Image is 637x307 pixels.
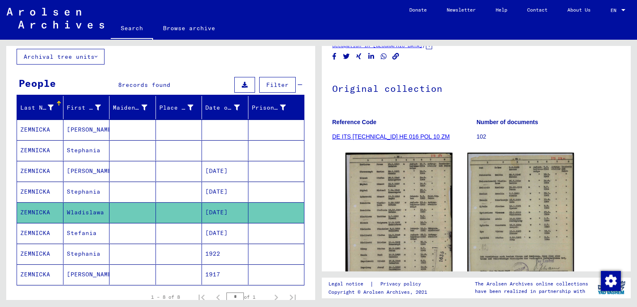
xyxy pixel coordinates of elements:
div: Prisoner # [252,103,286,112]
mat-header-cell: Maiden Name [109,96,156,119]
img: 001.jpg [345,153,452,301]
div: First Name [67,103,101,112]
b: Number of documents [477,119,538,125]
a: Legal notice [328,280,370,288]
button: Archival tree units [17,49,105,65]
mat-cell: ZEMNICKA [17,182,63,202]
mat-cell: 1917 [202,264,248,285]
mat-cell: [DATE] [202,223,248,243]
button: Copy link [391,51,400,62]
mat-header-cell: Prisoner # [248,96,304,119]
mat-cell: Wladislawa [63,202,110,223]
span: 8 [118,81,122,89]
mat-cell: 1922 [202,244,248,264]
span: records found [122,81,170,89]
button: Share on Twitter [342,51,351,62]
div: Place of Birth [159,101,204,114]
button: First page [193,289,210,305]
button: Share on Facebook [330,51,339,62]
a: Browse archive [153,18,225,38]
button: Share on LinkedIn [367,51,376,62]
mat-cell: Stefania [63,223,110,243]
div: | [328,280,431,288]
button: Share on Xing [355,51,363,62]
button: Last page [284,289,301,305]
span: Filter [266,81,289,89]
button: Next page [268,289,284,305]
img: yv_logo.png [596,277,627,298]
mat-header-cell: Date of Birth [202,96,248,119]
mat-cell: ZEMNICKA [17,264,63,285]
div: First Name [67,101,112,114]
div: Last Name [20,103,53,112]
b: Reference Code [332,119,377,125]
p: Copyright © Arolsen Archives, 2021 [328,288,431,296]
mat-cell: ZEMNICKA [17,244,63,264]
div: Date of Birth [205,101,250,114]
h1: Original collection [332,70,620,106]
mat-header-cell: Last Name [17,96,63,119]
div: Maiden Name [113,101,158,114]
div: Last Name [20,101,64,114]
a: Privacy policy [374,280,431,288]
mat-cell: Stephania [63,182,110,202]
div: 1 – 8 of 8 [151,293,180,301]
img: Arolsen_neg.svg [7,8,104,29]
mat-cell: [DATE] [202,182,248,202]
mat-cell: [PERSON_NAME] [63,264,110,285]
mat-cell: ZEMNICKA [17,202,63,223]
p: 102 [477,132,620,141]
button: Previous page [210,289,226,305]
mat-cell: [DATE] [202,202,248,223]
mat-cell: ZEMNICKA [17,120,63,140]
div: Date of Birth [205,103,240,112]
div: Maiden Name [113,103,147,112]
mat-cell: [DATE] [202,161,248,181]
div: Place of Birth [159,103,194,112]
img: Zustimmung ändern [601,271,621,291]
div: of 1 [226,293,268,301]
img: 002.jpg [467,153,574,302]
button: Filter [259,77,296,93]
mat-cell: [PERSON_NAME] [63,161,110,181]
mat-cell: ZEMNICKA [17,223,63,243]
mat-cell: [PERSON_NAME] [63,120,110,140]
p: have been realized in partnership with [475,288,588,295]
mat-select-trigger: EN [610,7,616,13]
p: The Arolsen Archives online collections [475,280,588,288]
button: Share on WhatsApp [379,51,388,62]
div: People [19,76,56,91]
mat-cell: ZEMNICKA [17,161,63,181]
mat-cell: Stephania [63,244,110,264]
a: DE ITS [TECHNICAL_ID] HE 016 POL 10 ZM [332,133,450,140]
a: Search [111,18,153,40]
mat-header-cell: Place of Birth [156,96,202,119]
mat-header-cell: First Name [63,96,110,119]
mat-cell: Stephania [63,140,110,161]
div: Prisoner # [252,101,297,114]
mat-cell: ZEMNICKA [17,140,63,161]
